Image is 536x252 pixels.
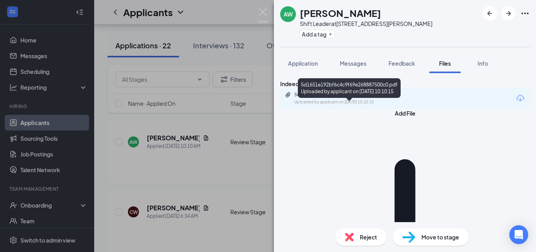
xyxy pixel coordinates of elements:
span: Messages [340,60,366,67]
svg: ArrowRight [504,9,513,18]
span: Files [439,60,451,67]
span: Move to stage [421,233,459,241]
h1: [PERSON_NAME] [300,6,381,20]
svg: Ellipses [520,9,530,18]
a: Paperclip5d1651e192bf6c4c9f69e268887500c0.pdfUploaded by applicant on [DATE] 10:10:15 [285,92,412,105]
div: 5d1651e192bf6c4c9f69e268887500c0.pdf [294,92,404,98]
svg: Download [516,94,525,103]
span: Reject [360,233,377,241]
button: ArrowLeftNew [483,6,497,20]
div: 5d1651e192bf6c4c9f69e268887500c0.pdf Uploaded by applicant on [DATE] 10:10:15 [298,78,401,98]
div: Indeed Resume [280,79,530,88]
div: Uploaded by applicant on [DATE] 10:10:15 [294,99,412,105]
div: Shift Leader at [STREET_ADDRESS][PERSON_NAME] [300,20,432,28]
span: Feedback [388,60,415,67]
svg: Plus [328,32,333,37]
button: ArrowRight [501,6,516,20]
svg: ArrowLeftNew [485,9,494,18]
span: Application [288,60,318,67]
svg: Paperclip [285,92,291,98]
span: Info [478,60,488,67]
button: PlusAdd a tag [300,30,335,38]
div: AW [284,10,293,18]
div: Open Intercom Messenger [509,225,528,244]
